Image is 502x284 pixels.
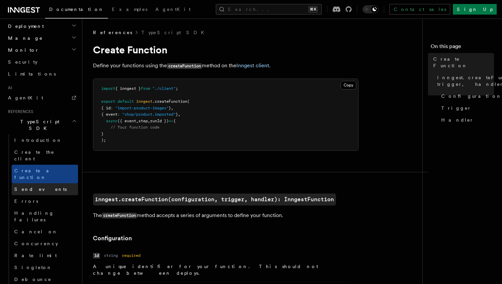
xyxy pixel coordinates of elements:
[5,44,78,56] button: Monitor
[14,253,57,258] span: Rate limit
[169,106,171,110] span: }
[5,20,78,32] button: Deployment
[102,213,137,218] code: createFunction
[12,226,78,238] a: Cancel on
[101,86,115,91] span: import
[8,71,56,77] span: Limitations
[118,99,134,104] span: default
[12,261,78,273] a: Singleton
[5,23,44,29] span: Deployment
[14,138,62,143] span: Introduction
[101,99,115,104] span: export
[5,35,43,41] span: Manage
[5,47,39,53] span: Monitor
[431,53,494,72] a: Create Function
[14,277,51,282] span: Debounce
[5,32,78,44] button: Manage
[12,165,78,183] a: Create a function
[176,86,178,91] span: ;
[108,2,151,18] a: Examples
[441,105,471,111] span: Trigger
[14,229,58,234] span: Cancel on
[111,106,113,110] span: :
[141,29,208,36] a: TypeScript SDK
[155,7,191,12] span: AgentKit
[12,207,78,226] a: Handling failures
[136,119,138,123] span: ,
[93,44,359,56] h1: Create Function
[122,112,176,117] span: "shop/product.imported"
[151,2,195,18] a: AgentKit
[5,68,78,80] a: Limitations
[115,86,141,91] span: { inngest }
[439,114,494,126] a: Handler
[5,56,78,68] a: Security
[14,199,38,204] span: Errors
[169,119,173,123] span: =>
[236,62,269,69] a: Inngest client
[101,106,111,110] span: { id
[152,86,176,91] span: "./client"
[93,253,100,258] code: id
[12,238,78,250] a: Concurrency
[173,119,176,123] span: {
[171,106,173,110] span: ,
[112,7,147,12] span: Examples
[8,59,38,65] span: Security
[138,119,148,123] span: step
[5,118,72,132] span: TypeScript SDK
[12,250,78,261] a: Rate limit
[12,146,78,165] a: Create the client
[136,99,152,104] span: inngest
[341,81,356,89] button: Copy
[141,86,150,91] span: from
[106,119,118,123] span: async
[93,234,132,243] a: Configuration
[5,92,78,104] a: AgentKit
[435,72,494,90] a: inngest.createFunction(configuration, trigger, handler): InngestFunction
[93,263,348,276] p: A unique identifier for your function. This should not change between deploys.
[14,168,54,180] span: Create a function
[152,99,187,104] span: .createFunction
[12,183,78,195] a: Send events
[14,210,54,222] span: Handling failures
[49,7,104,12] span: Documentation
[216,4,322,15] button: Search...⌘K
[115,106,169,110] span: "import-product-images"
[363,5,378,13] button: Toggle dark mode
[93,29,132,36] span: References
[12,195,78,207] a: Errors
[441,117,474,123] span: Handler
[14,265,52,270] span: Singleton
[150,119,169,123] span: runId })
[5,109,33,114] span: References
[101,138,106,142] span: );
[118,119,136,123] span: ({ event
[14,187,67,192] span: Send events
[167,63,202,69] code: createFunction
[8,95,43,100] span: AgentKit
[118,112,120,117] span: :
[45,2,108,19] a: Documentation
[441,93,502,99] span: Configuration
[308,6,318,13] kbd: ⌘K
[101,132,104,136] span: }
[5,116,78,134] button: TypeScript SDK
[148,119,150,123] span: ,
[101,112,118,117] span: { event
[389,4,450,15] a: Contact sales
[93,211,359,220] p: The method accepts a series of arguments to define your function.
[178,112,180,117] span: ,
[453,4,497,15] a: Sign Up
[439,90,494,102] a: Configuration
[5,85,12,90] span: AI
[176,112,178,117] span: }
[14,149,54,161] span: Create the client
[111,125,159,130] span: // Your function code
[93,194,336,205] a: inngest.createFunction(configuration, trigger, handler): InngestFunction
[93,61,359,71] p: Define your functions using the method on the .
[122,253,140,258] dd: required
[439,102,494,114] a: Trigger
[104,253,118,258] dd: string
